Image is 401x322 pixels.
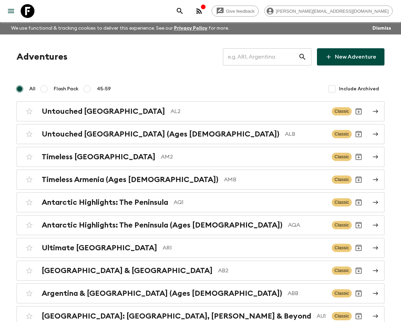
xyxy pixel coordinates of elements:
[212,6,259,17] a: Give feedback
[352,241,366,255] button: Archive
[332,107,352,115] span: Classic
[17,215,384,235] a: Antarctic Highlights: The Peninsula (Ages [DEMOGRAPHIC_DATA])AQAClassicArchive
[218,266,326,275] p: AB2
[317,48,384,66] a: New Adventure
[352,286,366,300] button: Archive
[42,289,282,298] h2: Argentina & [GEOGRAPHIC_DATA] (Ages [DEMOGRAPHIC_DATA])
[332,266,352,275] span: Classic
[174,26,207,31] a: Privacy Policy
[332,289,352,298] span: Classic
[17,261,384,281] a: [GEOGRAPHIC_DATA] & [GEOGRAPHIC_DATA]AB2ClassicArchive
[371,23,393,33] button: Dismiss
[332,175,352,184] span: Classic
[288,221,326,229] p: AQA
[42,266,213,275] h2: [GEOGRAPHIC_DATA] & [GEOGRAPHIC_DATA]
[339,85,379,92] span: Include Archived
[173,4,187,18] button: search adventures
[42,198,168,207] h2: Antarctic Highlights: The Peninsula
[54,85,79,92] span: Flash Pack
[174,198,326,207] p: AQ1
[8,22,232,34] p: We use functional & tracking cookies to deliver this experience. See our for more.
[17,170,384,190] a: Timeless Armenia (Ages [DEMOGRAPHIC_DATA])AMBClassicArchive
[223,47,298,67] input: e.g. AR1, Argentina
[224,175,326,184] p: AMB
[288,289,326,298] p: ABB
[42,130,279,139] h2: Untouched [GEOGRAPHIC_DATA] (Ages [DEMOGRAPHIC_DATA])
[29,85,35,92] span: All
[352,127,366,141] button: Archive
[352,150,366,164] button: Archive
[285,130,326,138] p: ALB
[332,130,352,138] span: Classic
[352,264,366,278] button: Archive
[272,9,392,14] span: [PERSON_NAME][EMAIL_ADDRESS][DOMAIN_NAME]
[42,243,157,252] h2: Ultimate [GEOGRAPHIC_DATA]
[163,244,326,252] p: AR1
[317,312,326,320] p: AU1
[332,221,352,229] span: Classic
[42,152,155,161] h2: Timeless [GEOGRAPHIC_DATA]
[17,50,68,64] h1: Adventures
[17,192,384,212] a: Antarctic Highlights: The PeninsulaAQ1ClassicArchive
[161,153,326,161] p: AM2
[332,244,352,252] span: Classic
[42,175,218,184] h2: Timeless Armenia (Ages [DEMOGRAPHIC_DATA])
[17,283,384,303] a: Argentina & [GEOGRAPHIC_DATA] (Ages [DEMOGRAPHIC_DATA])ABBClassicArchive
[222,9,258,14] span: Give feedback
[352,104,366,118] button: Archive
[97,85,111,92] span: 45-59
[17,147,384,167] a: Timeless [GEOGRAPHIC_DATA]AM2ClassicArchive
[17,124,384,144] a: Untouched [GEOGRAPHIC_DATA] (Ages [DEMOGRAPHIC_DATA])ALBClassicArchive
[42,312,311,321] h2: [GEOGRAPHIC_DATA]: [GEOGRAPHIC_DATA], [PERSON_NAME] & Beyond
[332,312,352,320] span: Classic
[42,221,282,230] h2: Antarctic Highlights: The Peninsula (Ages [DEMOGRAPHIC_DATA])
[352,173,366,187] button: Archive
[4,4,18,18] button: menu
[17,101,384,121] a: Untouched [GEOGRAPHIC_DATA]AL2ClassicArchive
[332,153,352,161] span: Classic
[42,107,165,116] h2: Untouched [GEOGRAPHIC_DATA]
[352,195,366,209] button: Archive
[352,218,366,232] button: Archive
[264,6,393,17] div: [PERSON_NAME][EMAIL_ADDRESS][DOMAIN_NAME]
[332,198,352,207] span: Classic
[17,238,384,258] a: Ultimate [GEOGRAPHIC_DATA]AR1ClassicArchive
[171,107,326,115] p: AL2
